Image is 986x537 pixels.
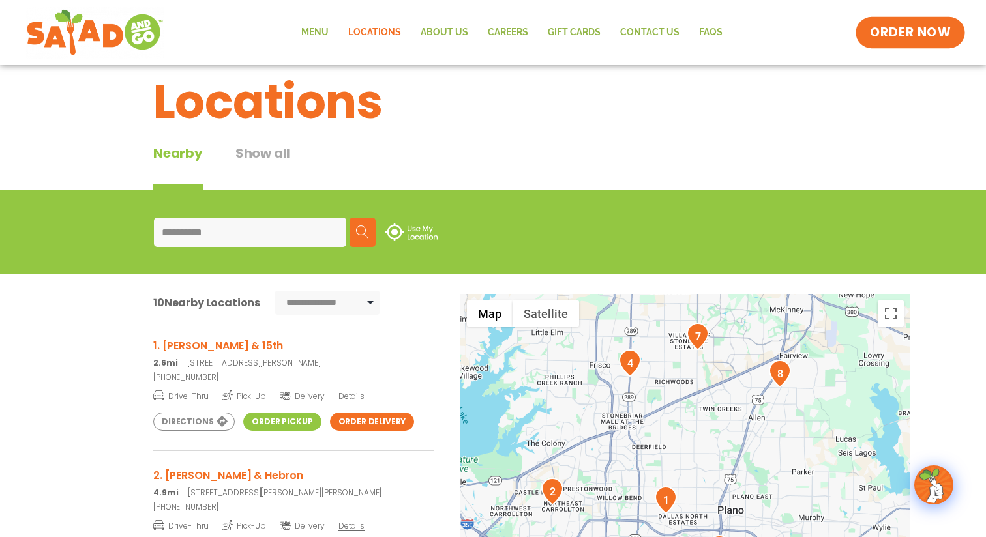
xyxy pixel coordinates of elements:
span: Delivery [280,390,325,402]
button: Toggle fullscreen view [878,300,904,327]
a: GIFT CARDS [538,18,610,48]
div: 2 [541,478,563,505]
div: Nearby Locations [153,295,260,311]
span: Drive-Thru [153,519,209,532]
button: Show street map [467,300,513,327]
div: Nearby [153,143,203,190]
span: Drive-Thru [153,389,209,402]
h3: 1. [PERSON_NAME] & 15th [153,338,434,354]
span: Details [338,520,365,531]
a: Drive-Thru Pick-Up Delivery Details [153,515,434,532]
a: Locations [338,18,411,48]
a: Order Delivery [330,413,415,431]
strong: 4.9mi [153,487,178,498]
a: 1. [PERSON_NAME] & 15th 2.6mi[STREET_ADDRESS][PERSON_NAME] [153,338,434,369]
a: FAQs [689,18,732,48]
div: 8 [769,360,791,387]
strong: 2.6mi [153,357,177,368]
h3: 2. [PERSON_NAME] & Hebron [153,467,434,484]
img: new-SAG-logo-768×292 [26,7,164,59]
div: 4 [619,349,641,377]
a: Directions [153,413,235,431]
div: Tabbed content [153,143,323,190]
span: ORDER NOW [870,24,951,41]
span: Pick-Up [222,389,266,402]
a: About Us [411,18,478,48]
a: 2. [PERSON_NAME] & Hebron 4.9mi[STREET_ADDRESS][PERSON_NAME][PERSON_NAME] [153,467,434,499]
a: Contact Us [610,18,689,48]
p: [STREET_ADDRESS][PERSON_NAME] [153,357,434,369]
a: Order Pickup [243,413,321,431]
div: 1 [655,486,677,514]
button: Show satellite imagery [513,300,579,327]
img: search.svg [356,225,369,239]
button: Show all [235,143,290,190]
span: Pick-Up [222,519,266,532]
p: [STREET_ADDRESS][PERSON_NAME][PERSON_NAME] [153,487,434,499]
div: 7 [687,323,709,350]
a: ORDER NOW [856,17,965,48]
span: Delivery [280,520,325,532]
nav: Menu [291,18,732,48]
h1: Locations [153,66,833,137]
a: [PHONE_NUMBER] [153,501,434,513]
a: [PHONE_NUMBER] [153,371,434,383]
img: use-location.svg [385,223,438,241]
img: wpChatIcon [916,467,952,503]
span: Details [338,390,365,401]
a: Menu [291,18,338,48]
a: Careers [478,18,538,48]
span: 10 [153,295,164,310]
a: Drive-Thru Pick-Up Delivery Details [153,386,434,402]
